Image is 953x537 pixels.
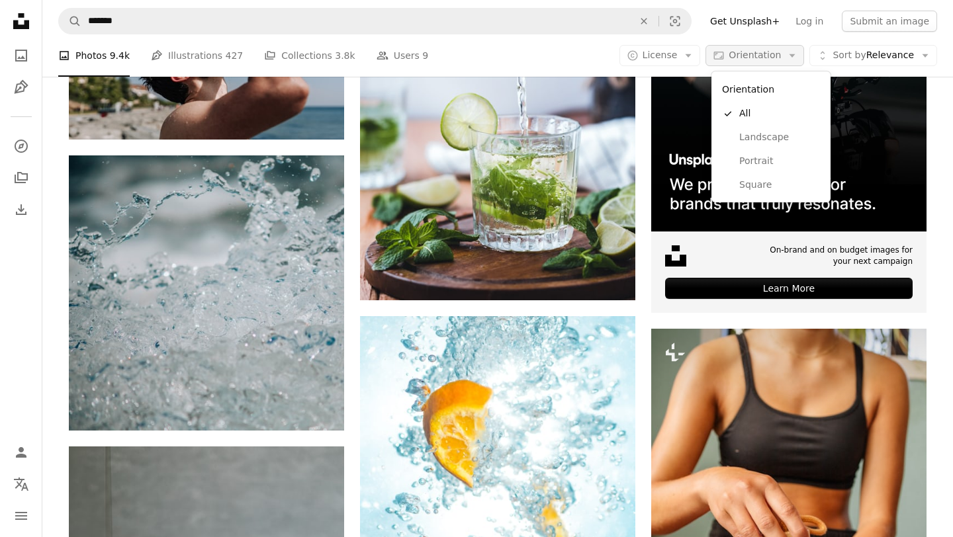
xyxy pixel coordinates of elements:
span: Landscape [739,131,820,144]
button: Orientation [705,45,804,66]
span: All [739,107,820,120]
span: Portrait [739,155,820,168]
span: Square [739,179,820,192]
div: Orientation [711,71,831,202]
span: Orientation [729,50,781,60]
div: Orientation [717,77,825,102]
